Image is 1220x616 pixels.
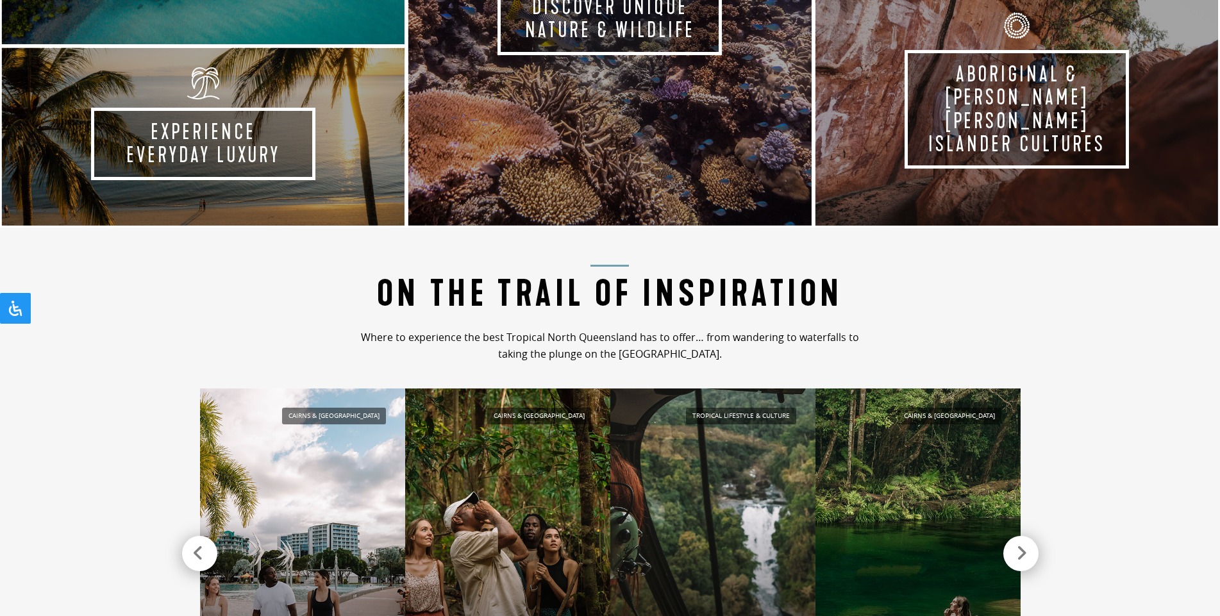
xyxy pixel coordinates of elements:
[349,329,871,363] p: Where to experience the best Tropical North Queensland has to offer… from wandering to waterfalls...
[8,301,23,316] svg: Open Accessibility Panel
[349,265,871,315] h2: On the Trail of Inspiration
